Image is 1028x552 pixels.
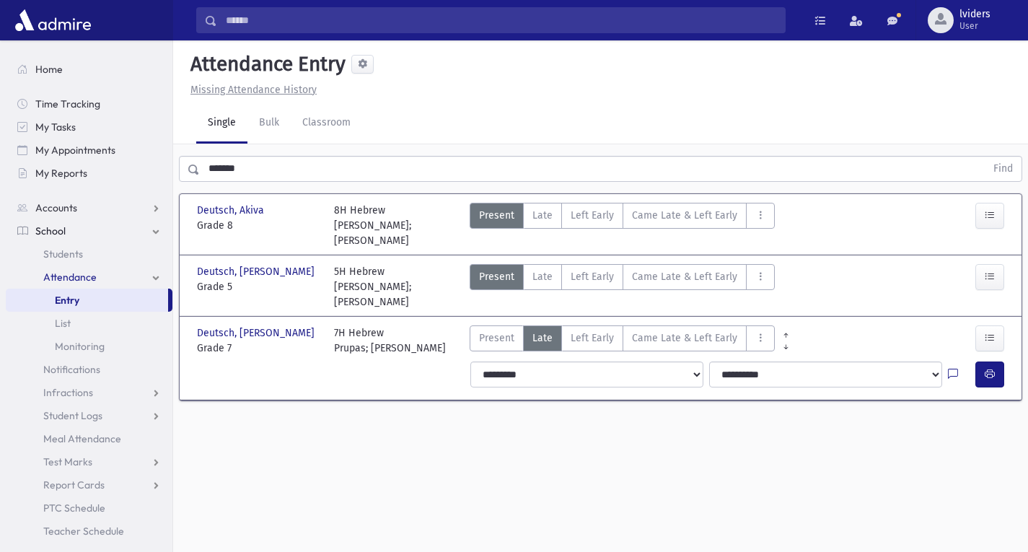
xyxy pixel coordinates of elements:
[197,218,320,233] span: Grade 8
[197,264,317,279] span: Deutsch, [PERSON_NAME]
[291,103,362,144] a: Classroom
[985,157,1022,181] button: Find
[571,208,614,223] span: Left Early
[6,266,172,289] a: Attendance
[43,386,93,399] span: Infractions
[6,496,172,520] a: PTC Schedule
[632,330,737,346] span: Came Late & Left Early
[571,330,614,346] span: Left Early
[6,427,172,450] a: Meal Attendance
[959,20,990,32] span: User
[470,325,775,356] div: AttTypes
[43,525,124,538] span: Teacher Schedule
[43,501,105,514] span: PTC Schedule
[6,162,172,185] a: My Reports
[35,63,63,76] span: Home
[196,103,247,144] a: Single
[6,196,172,219] a: Accounts
[55,340,105,353] span: Monitoring
[197,341,320,356] span: Grade 7
[479,269,514,284] span: Present
[6,520,172,543] a: Teacher Schedule
[479,330,514,346] span: Present
[959,9,990,20] span: lviders
[470,264,775,310] div: AttTypes
[6,381,172,404] a: Infractions
[43,363,100,376] span: Notifications
[197,203,267,218] span: Deutsch, Akiva
[334,264,457,310] div: 5H Hebrew [PERSON_NAME]; [PERSON_NAME]
[197,325,317,341] span: Deutsch, [PERSON_NAME]
[55,317,71,330] span: List
[35,167,87,180] span: My Reports
[12,6,95,35] img: AdmirePro
[35,224,66,237] span: School
[6,335,172,358] a: Monitoring
[334,325,446,356] div: 7H Hebrew Prupas; [PERSON_NAME]
[217,7,785,33] input: Search
[43,455,92,468] span: Test Marks
[43,478,105,491] span: Report Cards
[35,97,100,110] span: Time Tracking
[35,144,115,157] span: My Appointments
[532,330,553,346] span: Late
[43,247,83,260] span: Students
[6,92,172,115] a: Time Tracking
[6,312,172,335] a: List
[532,208,553,223] span: Late
[532,269,553,284] span: Late
[6,358,172,381] a: Notifications
[35,201,77,214] span: Accounts
[185,52,346,76] h5: Attendance Entry
[479,208,514,223] span: Present
[43,409,102,422] span: Student Logs
[6,450,172,473] a: Test Marks
[6,473,172,496] a: Report Cards
[571,269,614,284] span: Left Early
[55,294,79,307] span: Entry
[197,279,320,294] span: Grade 5
[190,84,317,96] u: Missing Attendance History
[470,203,775,248] div: AttTypes
[6,115,172,139] a: My Tasks
[247,103,291,144] a: Bulk
[6,139,172,162] a: My Appointments
[632,269,737,284] span: Came Late & Left Early
[632,208,737,223] span: Came Late & Left Early
[6,219,172,242] a: School
[6,58,172,81] a: Home
[43,432,121,445] span: Meal Attendance
[6,242,172,266] a: Students
[6,404,172,427] a: Student Logs
[185,84,317,96] a: Missing Attendance History
[43,271,97,284] span: Attendance
[6,289,168,312] a: Entry
[334,203,457,248] div: 8H Hebrew [PERSON_NAME]; [PERSON_NAME]
[35,121,76,133] span: My Tasks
